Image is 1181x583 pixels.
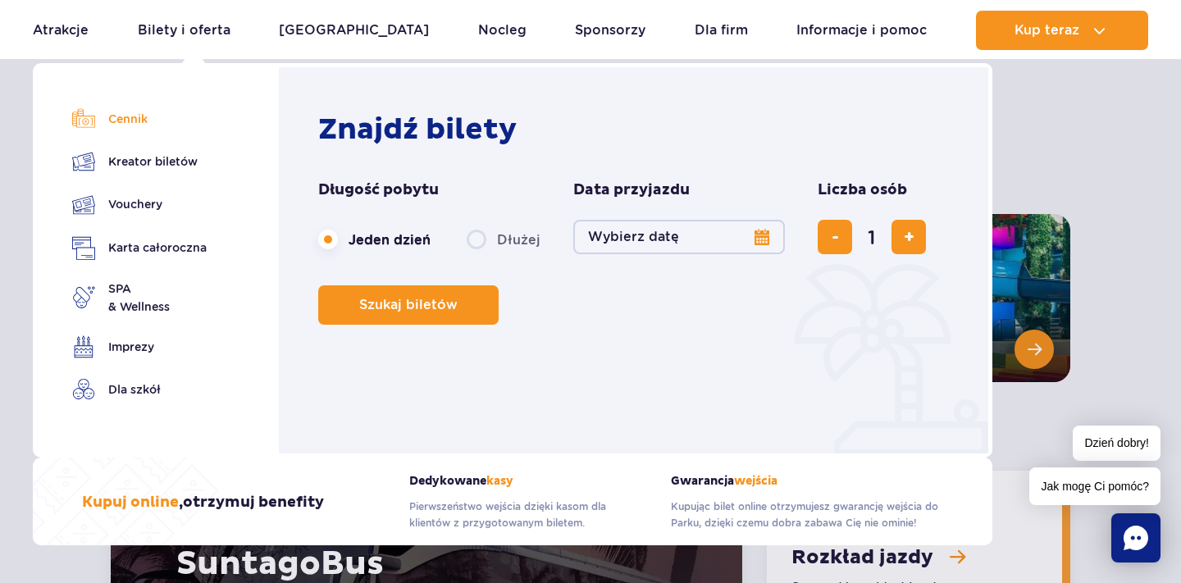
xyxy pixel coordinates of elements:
[318,112,957,148] h2: Znajdź bilety
[671,499,943,531] p: Kupując bilet online otrzymujesz gwarancję wejścia do Parku, dzięki czemu dobra zabawa Cię nie om...
[318,222,431,257] label: Jeden dzień
[82,493,324,512] h3: , otrzymuj benefity
[486,474,513,488] span: kasy
[1111,513,1160,563] div: Chat
[72,236,207,260] a: Karta całoroczna
[72,378,207,401] a: Dla szkół
[72,150,207,173] a: Kreator biletów
[1029,467,1160,505] span: Jak mogę Ci pomóc?
[409,474,646,488] strong: Dedykowane
[72,107,207,130] a: Cennik
[573,220,785,254] button: Wybierz datę
[318,180,957,325] form: Planowanie wizyty w Park of Poland
[33,11,89,50] a: Atrakcje
[818,180,907,200] span: Liczba osób
[1073,426,1160,461] span: Dzień dobry!
[976,11,1148,50] button: Kup teraz
[695,11,748,50] a: Dla firm
[82,493,179,512] span: Kupuj online
[318,285,499,325] button: Szukaj biletów
[796,11,927,50] a: Informacje i pomoc
[279,11,429,50] a: [GEOGRAPHIC_DATA]
[409,499,646,531] p: Pierwszeństwo wejścia dzięki kasom dla klientów z przygotowanym biletem.
[573,180,690,200] span: Data przyjazdu
[818,220,852,254] button: usuń bilet
[72,193,207,216] a: Vouchery
[318,180,439,200] span: Długość pobytu
[478,11,527,50] a: Nocleg
[467,222,540,257] label: Dłużej
[891,220,926,254] button: dodaj bilet
[575,11,645,50] a: Sponsorzy
[1015,23,1079,38] span: Kup teraz
[734,474,777,488] span: wejścia
[671,474,943,488] strong: Gwarancja
[138,11,230,50] a: Bilety i oferta
[108,280,170,316] span: SPA & Wellness
[359,298,458,312] span: Szukaj biletów
[852,217,891,257] input: liczba biletów
[72,335,207,358] a: Imprezy
[72,280,207,316] a: SPA& Wellness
